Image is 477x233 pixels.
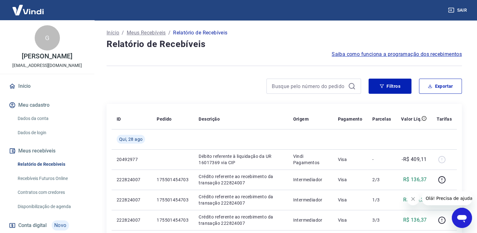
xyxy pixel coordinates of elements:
p: Parcelas [372,116,391,122]
a: Relatório de Recebíveis [15,158,87,171]
p: Vindi Pagamentos [293,153,328,166]
a: Disponibilização de agenda [15,200,87,213]
span: Conta digital [18,221,47,230]
p: Visa [338,176,362,183]
button: Exportar [419,79,462,94]
div: G [35,25,60,51]
p: / [168,29,171,37]
iframe: Botão para abrir a janela de mensagens [452,208,472,228]
p: [EMAIL_ADDRESS][DOMAIN_NAME] [12,62,82,69]
p: Visa [338,217,362,223]
p: R$ 136,37 [403,176,427,183]
a: Saiba como funciona a programação dos recebimentos [332,51,462,58]
button: Filtros [369,79,411,94]
a: Contratos com credores [15,186,87,199]
p: 222824007 [117,217,147,223]
span: Qui, 28 ago [119,136,143,142]
button: Meu cadastro [8,98,87,112]
p: 222824007 [117,197,147,203]
p: [PERSON_NAME] [22,53,72,60]
p: Descrição [199,116,220,122]
p: Valor Líq. [401,116,422,122]
p: ID [117,116,121,122]
p: Crédito referente ao recebimento da transação 222824007 [199,214,283,226]
iframe: Fechar mensagem [407,193,419,205]
a: Conta digitalNovo [8,218,87,233]
p: Débito referente à liquidação da UR 16017369 via CIP [199,153,283,166]
p: Visa [338,197,362,203]
img: Vindi [8,0,49,20]
a: Dados de login [15,126,87,139]
p: 3/3 [372,217,391,223]
p: 175501454703 [157,197,189,203]
h4: Relatório de Recebíveis [107,38,462,51]
button: Meus recebíveis [8,144,87,158]
p: - [372,156,391,163]
input: Busque pelo número do pedido [272,81,346,91]
span: Novo [52,220,69,230]
p: 2/3 [372,176,391,183]
p: 1/3 [372,197,391,203]
p: R$ 136,37 [403,216,427,224]
p: -R$ 409,11 [402,156,427,163]
button: Sair [447,4,469,16]
p: Crédito referente ao recebimento da transação 222824007 [199,173,283,186]
p: Visa [338,156,362,163]
p: Intermediador [293,217,328,223]
p: 175501454703 [157,176,189,183]
p: 20492977 [117,156,147,163]
p: Pagamento [338,116,362,122]
a: Dados da conta [15,112,87,125]
p: 175501454703 [157,217,189,223]
a: Recebíveis Futuros Online [15,172,87,185]
p: Relatório de Recebíveis [173,29,227,37]
p: 222824007 [117,176,147,183]
p: R$ 136,37 [403,196,427,204]
p: / [122,29,124,37]
iframe: Mensagem da empresa [422,191,472,205]
span: Olá! Precisa de ajuda? [4,4,53,9]
a: Meus Recebíveis [127,29,166,37]
p: Pedido [157,116,172,122]
a: Início [107,29,119,37]
p: Tarifas [437,116,452,122]
p: Intermediador [293,197,328,203]
p: Crédito referente ao recebimento da transação 222824007 [199,194,283,206]
p: Intermediador [293,176,328,183]
a: Início [8,79,87,93]
p: Origem [293,116,309,122]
